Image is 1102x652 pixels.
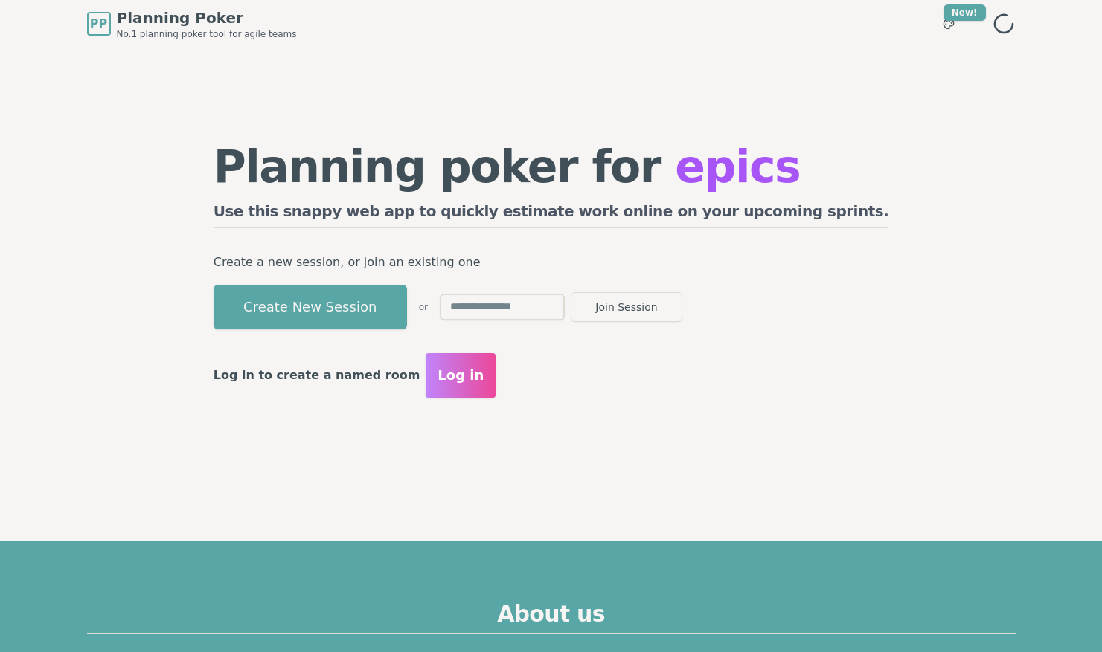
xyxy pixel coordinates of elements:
span: Log in [438,365,484,386]
button: New! [935,10,962,37]
span: PP [90,15,107,33]
span: No.1 planning poker tool for agile teams [117,28,297,40]
span: epics [675,141,800,193]
h1: Planning poker for [214,144,889,189]
span: Planning Poker [117,7,297,28]
a: PPPlanning PokerNo.1 planning poker tool for agile teams [87,7,297,40]
span: or [419,301,428,313]
div: New! [944,4,986,21]
button: Log in [426,353,496,398]
p: Log in to create a named room [214,365,420,386]
button: Create New Session [214,285,407,329]
h2: About us [87,601,1016,634]
p: Create a new session, or join an existing one [214,252,889,273]
h2: Use this snappy web app to quickly estimate work online on your upcoming sprints. [214,201,889,228]
button: Join Session [571,292,682,322]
